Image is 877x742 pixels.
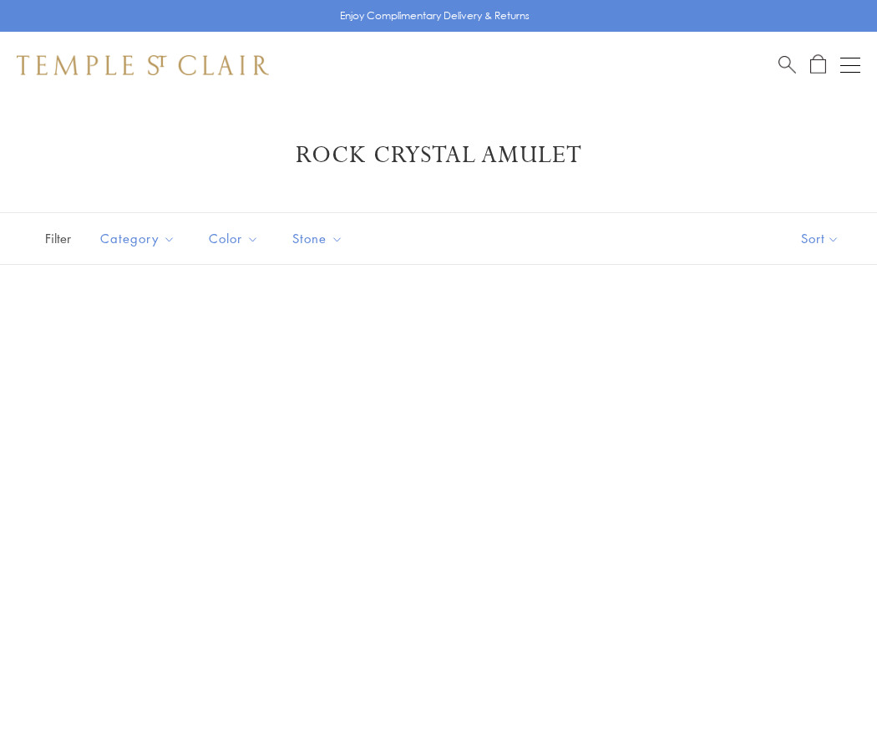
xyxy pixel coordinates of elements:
[88,220,188,257] button: Category
[340,8,530,24] p: Enjoy Complimentary Delivery & Returns
[42,140,835,170] h1: Rock Crystal Amulet
[280,220,356,257] button: Stone
[17,55,269,75] img: Temple St. Clair
[200,228,271,249] span: Color
[92,228,188,249] span: Category
[840,55,860,75] button: Open navigation
[778,54,796,75] a: Search
[196,220,271,257] button: Color
[810,54,826,75] a: Open Shopping Bag
[284,228,356,249] span: Stone
[763,213,877,264] button: Show sort by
